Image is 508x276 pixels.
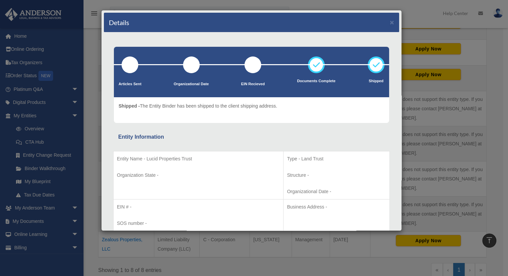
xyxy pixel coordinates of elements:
[287,203,386,211] p: Business Address -
[119,102,277,110] p: The Entity Binder has been shipped to the client shipping address.
[174,81,209,88] p: Organizational Date
[287,187,386,196] p: Organizational Date -
[287,155,386,163] p: Type - Land Trust
[117,155,280,163] p: Entity Name - Lucid Properties Trust
[241,81,265,88] p: EIN Recieved
[119,81,141,88] p: Articles Sent
[297,78,335,85] p: Documents Complete
[117,219,280,228] p: SOS number -
[368,78,384,85] p: Shipped
[287,171,386,179] p: Structure -
[118,132,385,142] div: Entity Information
[117,203,280,211] p: EIN # -
[117,171,280,179] p: Organization State -
[390,19,394,26] button: ×
[109,18,129,27] h4: Details
[119,103,140,109] span: Shipped -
